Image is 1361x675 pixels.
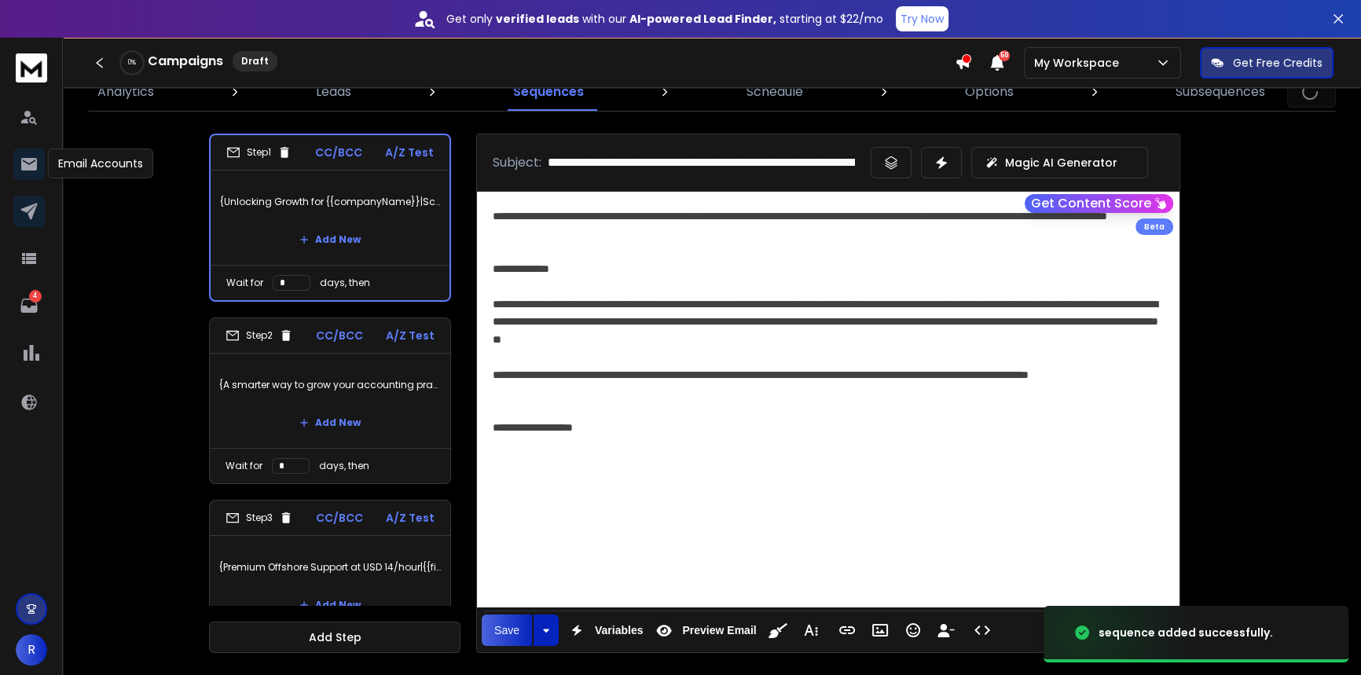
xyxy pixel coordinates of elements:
strong: verified leads [496,11,579,27]
button: More Text [796,614,826,646]
p: 0 % [128,58,136,68]
span: Variables [592,624,647,637]
p: My Workspace [1034,55,1125,71]
button: Add New [287,224,373,255]
p: Try Now [901,11,944,27]
div: Step 1 [226,145,292,160]
div: Email Accounts [48,149,153,178]
button: Insert Image (Ctrl+P) [865,614,895,646]
p: Get Free Credits [1233,55,1322,71]
div: Draft [233,51,277,72]
li: Step2CC/BCCA/Z Test{A smarter way to grow your accounting practice|The offshore advantage for {{c... [209,317,451,484]
p: Subsequences [1176,83,1265,101]
button: Add New [287,589,373,621]
button: Variables [562,614,647,646]
p: Leads [316,83,351,101]
span: 50 [999,50,1010,61]
p: Wait for [226,460,262,472]
button: Magic AI Generator [971,147,1148,178]
button: Save [482,614,532,646]
button: Try Now [896,6,948,31]
button: R [16,634,47,666]
p: {Premium Offshore Support at USD 14/hour|{{firstname}}, scale your firm at a fraction of the cost... [219,545,441,589]
strong: AI-powered Lead Finder, [629,11,776,27]
button: Insert Link (Ctrl+K) [832,614,862,646]
div: sequence added successfully. [1099,625,1273,640]
img: logo [16,53,47,83]
p: Magic AI Generator [1005,155,1117,171]
a: Analytics [88,73,163,111]
p: Subject: [493,153,541,172]
p: CC/BCC [316,328,363,343]
p: Analytics [97,83,154,101]
button: Preview Email [649,614,759,646]
p: 4 [29,290,42,303]
p: Wait for [226,277,263,289]
p: Schedule [747,83,803,101]
div: Step 3 [226,511,293,525]
p: A/Z Test [386,510,435,526]
button: Add Step [209,622,460,653]
p: A/Z Test [386,328,435,343]
p: A/Z Test [385,145,434,160]
p: CC/BCC [315,145,362,160]
h1: Campaigns [148,52,223,71]
button: Insert Unsubscribe Link [931,614,961,646]
button: Get Free Credits [1200,47,1333,79]
li: Step3CC/BCCA/Z Test{Premium Offshore Support at USD 14/hour|{{firstname}}, scale your firm at a f... [209,500,451,631]
a: Leads [306,73,361,111]
p: days, then [319,460,369,472]
p: days, then [320,277,370,289]
button: Code View [967,614,997,646]
span: Preview Email [679,624,759,637]
a: Sequences [504,73,593,111]
button: Add New [287,407,373,438]
p: Options [965,83,1014,101]
a: 4 [13,290,45,321]
p: {Unlocking Growth for {{companyName}}|Scaling {{companyName}} without extra headcount|A smarter w... [220,180,440,224]
div: Beta [1135,218,1173,235]
p: Sequences [513,83,584,101]
a: Options [956,73,1023,111]
button: Get Content Score [1025,194,1173,213]
p: CC/BCC [316,510,363,526]
p: {A smarter way to grow your accounting practice|The offshore advantage for {{companyName}}|Premiu... [219,363,441,407]
a: Subsequences [1166,73,1275,111]
p: Get only with our starting at $22/mo [446,11,883,27]
div: Step 2 [226,328,293,343]
li: Step1CC/BCCA/Z Test{Unlocking Growth for {{companyName}}|Scaling {{companyName}} without extra he... [209,134,451,302]
button: Clean HTML [763,614,793,646]
a: Schedule [737,73,813,111]
button: Emoticons [898,614,928,646]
